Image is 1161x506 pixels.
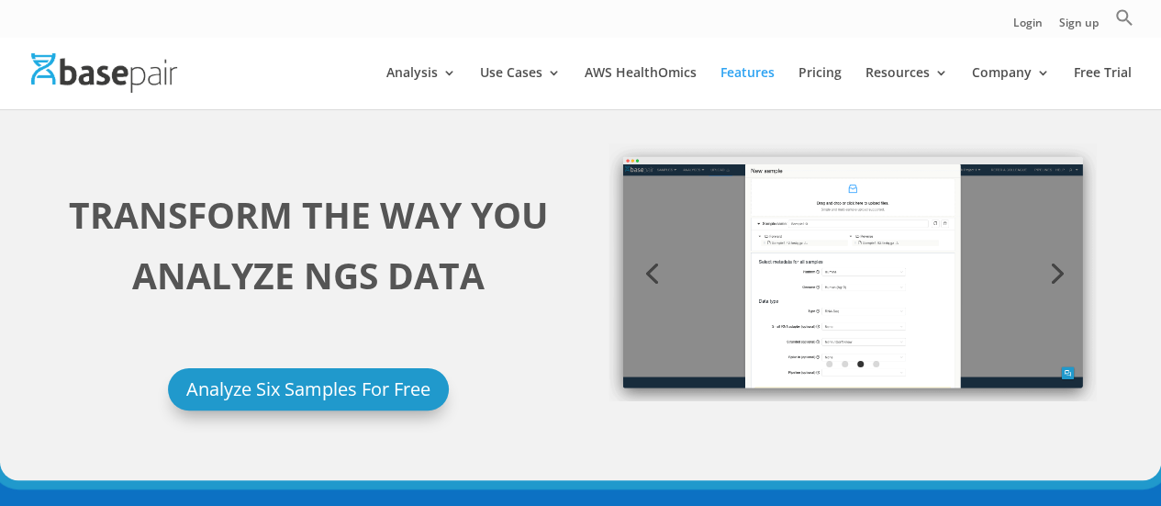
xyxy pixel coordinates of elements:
a: Company [972,66,1050,109]
img: screely-1570826554327.png [608,143,1097,401]
svg: Search [1115,8,1133,27]
iframe: Drift Widget Chat Controller [809,374,1139,484]
a: Use Cases [480,66,561,109]
a: Resources [865,66,948,109]
a: 3 [857,361,864,367]
a: Search Icon Link [1115,8,1133,37]
a: Free Trial [1074,66,1132,109]
a: 2 [842,361,848,367]
a: Features [720,66,775,109]
a: 4 [873,361,879,367]
strong: ANALYZE NGS DATA [132,251,485,299]
a: Analysis [386,66,456,109]
a: Login [1013,17,1043,37]
a: Sign up [1059,17,1099,37]
a: Analyze Six Samples For Free [168,368,449,410]
a: Pricing [798,66,842,109]
strong: TRANSFORM THE WAY YOU [69,190,548,239]
img: Basepair [31,53,177,93]
a: 1 [826,361,832,367]
a: AWS HealthOmics [585,66,697,109]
